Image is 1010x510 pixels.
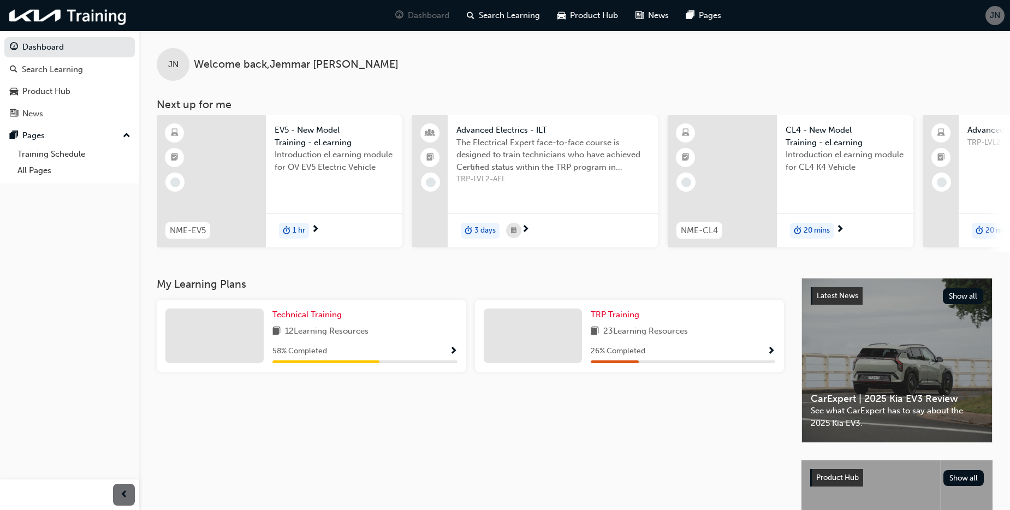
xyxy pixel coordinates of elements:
[272,345,327,358] span: 58 % Completed
[985,6,1005,25] button: JN
[4,126,135,146] button: Pages
[682,151,690,165] span: booktick-icon
[943,470,984,486] button: Show all
[603,325,688,339] span: 23 Learning Resources
[786,149,905,173] span: Introduction eLearning module for CL4 K4 Vehicle
[272,309,346,321] a: Technical Training
[4,81,135,102] a: Product Hub
[10,43,18,52] span: guage-icon
[4,37,135,57] a: Dashboard
[283,224,290,238] span: duration-icon
[591,325,599,339] span: book-icon
[22,63,83,76] div: Search Learning
[408,9,449,22] span: Dashboard
[4,104,135,124] a: News
[804,224,830,237] span: 20 mins
[10,65,17,75] span: search-icon
[627,4,678,27] a: news-iconNews
[311,225,319,235] span: next-icon
[465,224,472,238] span: duration-icon
[171,126,179,140] span: learningResourceType_ELEARNING-icon
[4,60,135,80] a: Search Learning
[449,347,458,357] span: Show Progress
[285,325,369,339] span: 12 Learning Resources
[170,177,180,187] span: learningRecordVerb_NONE-icon
[557,9,566,22] span: car-icon
[937,151,945,165] span: booktick-icon
[10,109,18,119] span: news-icon
[458,4,549,27] a: search-iconSearch Learning
[591,310,639,319] span: TRP Training
[10,87,18,97] span: car-icon
[170,224,206,237] span: NME-EV5
[13,162,135,179] a: All Pages
[976,224,983,238] span: duration-icon
[767,345,775,358] button: Show Progress
[293,224,305,237] span: 1 hr
[549,4,627,27] a: car-iconProduct Hub
[591,309,644,321] a: TRP Training
[511,224,516,238] span: calendar-icon
[682,126,690,140] span: learningResourceType_ELEARNING-icon
[686,9,694,22] span: pages-icon
[678,4,730,27] a: pages-iconPages
[456,173,649,186] span: TRP-LVL2-AEL
[681,224,718,237] span: NME-CL4
[272,310,342,319] span: Technical Training
[139,98,1010,111] h3: Next up for me
[836,225,844,235] span: next-icon
[699,9,721,22] span: Pages
[681,177,691,187] span: learningRecordVerb_NONE-icon
[13,146,135,163] a: Training Schedule
[456,124,649,137] span: Advanced Electrics - ILT
[157,278,784,290] h3: My Learning Plans
[10,131,18,141] span: pages-icon
[767,347,775,357] span: Show Progress
[570,9,618,22] span: Product Hub
[648,9,669,22] span: News
[412,115,658,247] a: Advanced Electrics - ILTThe Electrical Expert face-to-face course is designed to train technician...
[426,151,434,165] span: booktick-icon
[275,124,394,149] span: EV5 - New Model Training - eLearning
[426,177,436,187] span: learningRecordVerb_NONE-icon
[801,278,993,443] a: Latest NewsShow allCarExpert | 2025 Kia EV3 ReviewSee what CarExpert has to say about the 2025 Ki...
[811,287,983,305] a: Latest NewsShow all
[449,345,458,358] button: Show Progress
[171,151,179,165] span: booktick-icon
[5,4,131,27] img: kia-training
[591,345,645,358] span: 26 % Completed
[810,469,984,487] a: Product HubShow all
[521,225,530,235] span: next-icon
[456,137,649,174] span: The Electrical Expert face-to-face course is designed to train technicians who have achieved Cert...
[937,177,947,187] span: learningRecordVerb_NONE-icon
[474,224,496,237] span: 3 days
[467,9,474,22] span: search-icon
[275,149,394,173] span: Introduction eLearning module for OV EV5 Electric Vehicle
[387,4,458,27] a: guage-iconDashboard
[272,325,281,339] span: book-icon
[22,108,43,120] div: News
[668,115,913,247] a: NME-CL4CL4 - New Model Training - eLearningIntroduction eLearning module for CL4 K4 Vehicledurati...
[786,124,905,149] span: CL4 - New Model Training - eLearning
[990,9,1000,22] span: JN
[194,58,399,71] span: Welcome back , Jemmar [PERSON_NAME]
[794,224,801,238] span: duration-icon
[811,393,983,405] span: CarExpert | 2025 Kia EV3 Review
[937,126,945,140] span: laptop-icon
[943,288,984,304] button: Show all
[123,129,130,143] span: up-icon
[22,129,45,142] div: Pages
[395,9,403,22] span: guage-icon
[811,405,983,429] span: See what CarExpert has to say about the 2025 Kia EV3.
[479,9,540,22] span: Search Learning
[817,291,858,300] span: Latest News
[22,85,70,98] div: Product Hub
[635,9,644,22] span: news-icon
[4,35,135,126] button: DashboardSearch LearningProduct HubNews
[426,126,434,140] span: people-icon
[816,473,859,482] span: Product Hub
[120,488,128,502] span: prev-icon
[157,115,402,247] a: NME-EV5EV5 - New Model Training - eLearningIntroduction eLearning module for OV EV5 Electric Vehi...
